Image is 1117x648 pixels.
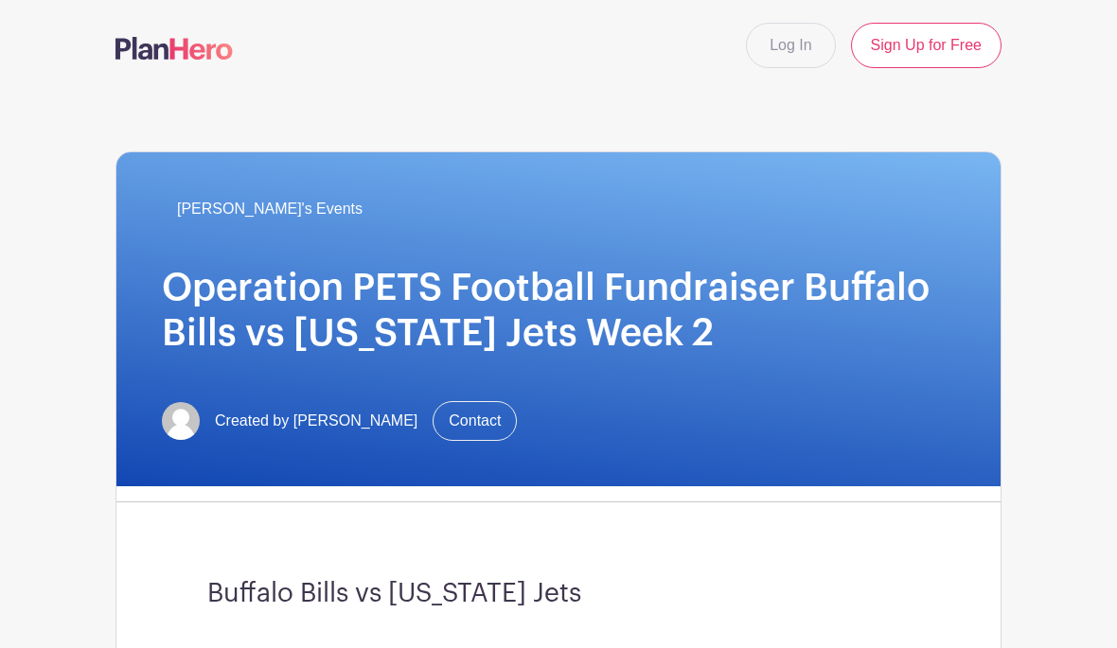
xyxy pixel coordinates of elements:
[115,37,233,60] img: logo-507f7623f17ff9eddc593b1ce0a138ce2505c220e1c5a4e2b4648c50719b7d32.svg
[746,23,835,68] a: Log In
[162,402,200,440] img: default-ce2991bfa6775e67f084385cd625a349d9dcbb7a52a09fb2fda1e96e2d18dcdb.png
[851,23,1002,68] a: Sign Up for Free
[177,198,363,220] span: [PERSON_NAME]'s Events
[215,410,417,432] span: Created by [PERSON_NAME]
[207,578,910,609] h3: Buffalo Bills vs [US_STATE] Jets
[433,401,517,441] a: Contact
[162,266,955,356] h1: Operation PETS Football Fundraiser Buffalo Bills vs [US_STATE] Jets Week 2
